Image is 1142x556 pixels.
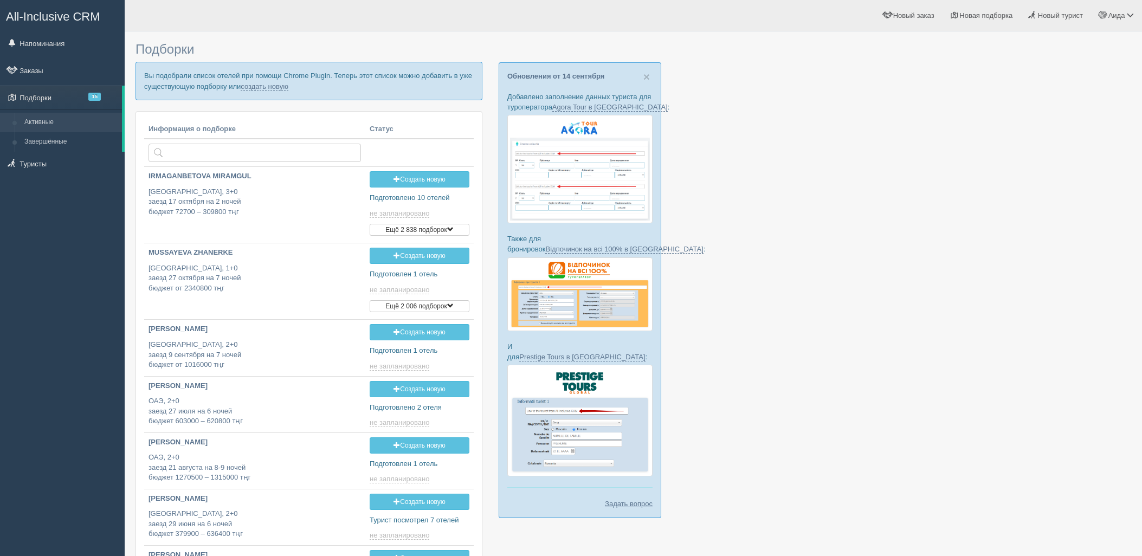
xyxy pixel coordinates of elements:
[365,120,474,139] th: Статус
[552,103,668,112] a: Agora Tour в [GEOGRAPHIC_DATA]
[149,263,361,294] p: [GEOGRAPHIC_DATA], 1+0 заезд 27 октября на 7 ночей бюджет от 2340800 тңг
[370,286,429,294] span: не запланировано
[144,377,365,431] a: [PERSON_NAME] ОАЭ, 2+0заезд 27 июля на 6 ночейбюджет 603000 – 620800 тңг
[370,475,429,483] span: не запланировано
[88,93,101,101] span: 15
[1,1,124,30] a: All-Inclusive CRM
[370,418,429,427] span: не запланировано
[144,320,365,374] a: [PERSON_NAME] [GEOGRAPHIC_DATA], 2+0заезд 9 сентября на 7 ночейбюджет от 1016000 тңг
[370,324,469,340] a: Создать новую
[643,71,650,82] button: Close
[1038,11,1083,20] span: Новый турист
[149,381,361,391] p: [PERSON_NAME]
[370,193,469,203] p: Подготовлено 10 отелей
[149,171,361,182] p: IRMAGANBETOVA MIRAMGUL
[507,365,653,476] img: prestige-tours-booking-form-crm-for-travel-agents.png
[545,245,703,254] a: Відпочинок на всі 100% в [GEOGRAPHIC_DATA]
[20,113,122,132] a: Активные
[370,300,469,312] button: Ещё 2 006 подборок
[370,171,469,188] a: Создать новую
[893,11,934,20] span: Новый заказ
[144,120,365,139] th: Информация о подборке
[149,452,361,483] p: ОАЭ, 2+0 заезд 21 августа на 8-9 ночей бюджет 1270500 – 1315000 тңг
[241,82,288,91] a: создать новую
[370,437,469,454] a: Создать новую
[149,144,361,162] input: Поиск по стране или туристу
[370,346,469,356] p: Подготовлен 1 отель
[370,531,431,540] a: не запланировано
[144,433,365,488] a: [PERSON_NAME] ОАЭ, 2+0заезд 21 августа на 8-9 ночейбюджет 1270500 – 1315000 тңг
[519,353,645,361] a: Prestige Tours в [GEOGRAPHIC_DATA]
[370,286,431,294] a: не запланировано
[144,167,365,226] a: IRMAGANBETOVA MIRAMGUL [GEOGRAPHIC_DATA], 3+0заезд 17 октября на 2 ночейбюджет 72700 – 309800 тңг
[370,209,431,218] a: не запланировано
[370,362,429,371] span: не запланировано
[136,62,482,100] p: Вы подобрали список отелей при помощи Chrome Plugin. Теперь этот список можно добавить в уже суще...
[149,509,361,539] p: [GEOGRAPHIC_DATA], 2+0 заезд 29 июня на 6 ночей бюджет 379900 – 636400 тңг
[643,70,650,83] span: ×
[144,243,365,302] a: MUSSAYEVA ZHANERKE [GEOGRAPHIC_DATA], 1+0заезд 27 октября на 7 ночейбюджет от 2340800 тңг
[370,224,469,236] button: Ещё 2 838 подборок
[370,209,429,218] span: не запланировано
[149,437,361,448] p: [PERSON_NAME]
[507,257,653,331] img: otdihnavse100--%D1%84%D0%BE%D1%80%D0%BC%D0%B0-%D0%B1%D1%80%D0%BE%D0%BD%D0%B8%D1%80%D0%BE%D0%B2%D0...
[370,494,469,510] a: Создать новую
[370,248,469,264] a: Создать новую
[507,92,653,112] p: Добавлено заполнение данных туриста для туроператора :
[370,459,469,469] p: Подготовлен 1 отель
[144,489,365,544] a: [PERSON_NAME] [GEOGRAPHIC_DATA], 2+0заезд 29 июня на 6 ночейбюджет 379900 – 636400 тңг
[149,248,361,258] p: MUSSAYEVA ZHANERKE
[605,499,653,509] a: Задать вопрос
[149,187,361,217] p: [GEOGRAPHIC_DATA], 3+0 заезд 17 октября на 2 ночей бюджет 72700 – 309800 тңг
[507,115,653,223] img: agora-tour-%D1%84%D0%BE%D1%80%D0%BC%D0%B0-%D0%B1%D1%80%D0%BE%D0%BD%D1%8E%D0%B2%D0%B0%D0%BD%D0%BD%...
[6,10,100,23] span: All-Inclusive CRM
[370,515,469,526] p: Турист посмотрел 7 отелей
[149,494,361,504] p: [PERSON_NAME]
[370,531,429,540] span: не запланировано
[507,72,604,80] a: Обновления от 14 сентября
[370,269,469,280] p: Подготовлен 1 отель
[370,418,431,427] a: не запланировано
[370,403,469,413] p: Подготовлено 2 отеля
[370,475,431,483] a: не запланировано
[507,234,653,254] p: Также для бронировок :
[20,132,122,152] a: Завершённые
[149,324,361,334] p: [PERSON_NAME]
[149,396,361,426] p: ОАЭ, 2+0 заезд 27 июля на 6 ночей бюджет 603000 – 620800 тңг
[507,341,653,362] p: И для :
[959,11,1012,20] span: Новая подборка
[370,381,469,397] a: Создать новую
[370,362,431,371] a: не запланировано
[149,340,361,370] p: [GEOGRAPHIC_DATA], 2+0 заезд 9 сентября на 7 ночей бюджет от 1016000 тңг
[1108,11,1125,20] span: Аида
[136,42,194,56] span: Подборки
